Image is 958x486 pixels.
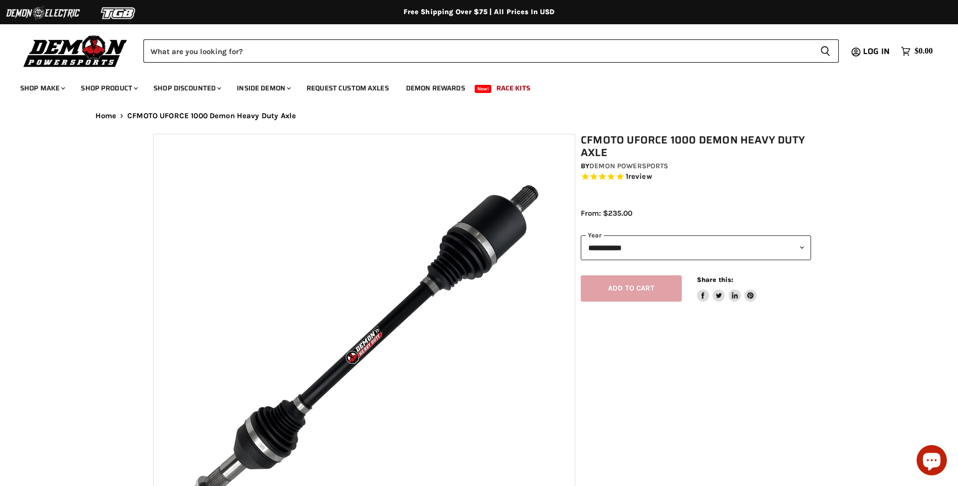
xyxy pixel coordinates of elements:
span: Log in [863,45,890,58]
nav: Breadcrumbs [75,112,883,120]
a: Inside Demon [229,78,297,99]
a: Demon Powersports [589,162,668,170]
div: Free Shipping Over $75 | All Prices In USD [75,8,883,17]
span: Rated 5.0 out of 5 stars 1 reviews [581,172,811,182]
button: Search [812,39,839,63]
span: New! [475,85,492,93]
img: TGB Logo 2 [81,4,157,23]
span: review [628,172,652,181]
a: Shop Make [13,78,71,99]
form: Product [143,39,839,63]
span: CFMOTO UFORCE 1000 Demon Heavy Duty Axle [127,112,296,120]
span: $0.00 [915,46,933,56]
a: Home [95,112,117,120]
inbox-online-store-chat: Shopify online store chat [914,445,950,478]
a: Race Kits [489,78,538,99]
a: Shop Product [73,78,144,99]
a: Log in [859,47,896,56]
div: by [581,161,811,172]
span: Share this: [697,276,733,283]
a: Demon Rewards [398,78,473,99]
ul: Main menu [13,74,930,99]
a: $0.00 [896,44,938,59]
aside: Share this: [697,275,757,302]
img: Demon Electric Logo 2 [5,4,81,23]
a: Request Custom Axles [299,78,396,99]
img: Demon Powersports [20,33,131,69]
select: year [581,235,811,260]
span: 1 reviews [626,172,652,181]
a: Shop Discounted [146,78,227,99]
span: From: $235.00 [581,209,632,218]
input: Search [143,39,812,63]
h1: CFMOTO UFORCE 1000 Demon Heavy Duty Axle [581,134,811,159]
